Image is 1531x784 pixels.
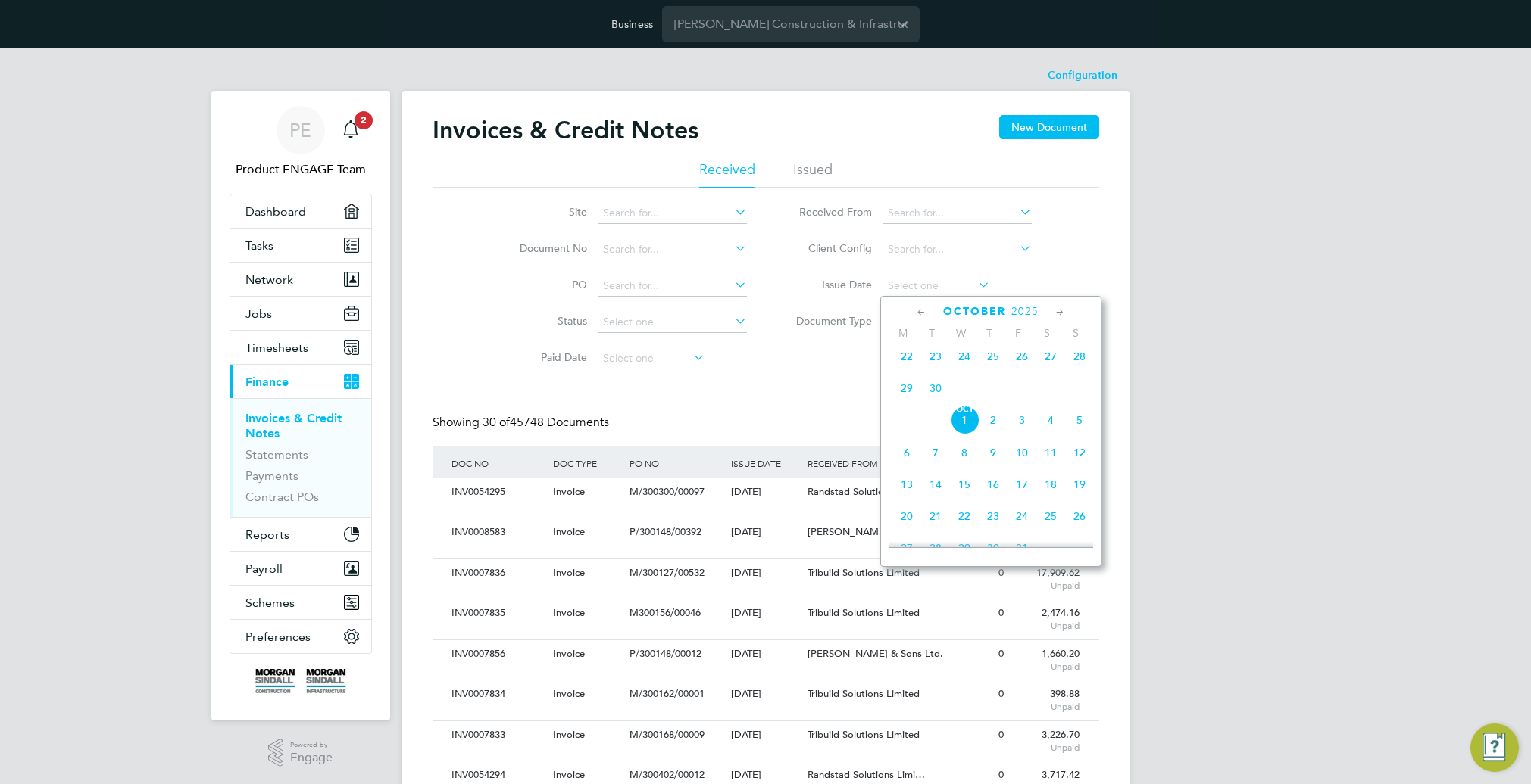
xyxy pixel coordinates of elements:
[500,314,587,328] label: Status
[290,739,333,751] span: Powered by
[549,446,626,481] div: DOC TYPE
[1048,61,1117,91] li: Configuration
[892,342,921,371] span: 22
[921,470,950,499] span: 14
[245,527,289,542] span: Reports
[611,17,653,31] label: Business
[245,341,308,355] span: Timesheets
[950,438,979,467] span: 8
[336,106,366,154] a: 2
[1008,502,1036,530] span: 24
[230,620,371,653] button: Preferences
[230,160,372,179] span: Product ENGAGE Team
[630,566,705,579] span: M/300127/00532
[448,446,549,481] div: DOC NO
[998,606,1004,619] span: 0
[1036,438,1065,467] span: 11
[1033,326,1061,340] span: S
[230,229,371,262] a: Tasks
[1011,701,1080,713] span: Unpaid
[727,446,804,481] div: ISSUE DATE
[921,534,950,562] span: 28
[553,525,585,538] span: Invoice
[979,406,1008,434] span: 2
[946,326,975,340] span: W
[268,739,333,767] a: Powered byEngage
[630,647,701,660] span: P/300148/00012
[785,205,872,219] label: Received From
[1011,580,1080,592] span: Unpaid
[808,606,920,619] span: Tribuild Solutions Limited
[500,278,587,291] label: PO
[998,647,1004,660] span: 0
[598,239,747,260] input: Search for...
[892,502,921,530] span: 20
[793,160,833,188] li: Issued
[1011,305,1039,318] span: 2025
[727,599,804,627] div: [DATE]
[1008,559,1084,599] div: 17,909.62
[808,687,920,700] span: Tribuild Solutions Limited
[979,342,1008,371] span: 25
[245,596,295,610] span: Schemes
[921,374,950,403] span: 30
[1065,342,1094,371] span: 28
[1004,326,1033,340] span: F
[921,342,950,371] span: 23
[245,468,298,483] a: Payments
[892,534,921,562] span: 27
[553,768,585,781] span: Invoice
[785,314,872,328] label: Document Type
[1065,438,1094,467] span: 12
[245,306,272,321] span: Jobs
[892,470,921,499] span: 13
[500,205,587,219] label: Site
[1036,470,1065,499] span: 18
[483,415,510,430] span: 30 of
[808,485,925,498] span: Randstad Solutions Limi…
[950,406,979,413] span: Oct
[921,438,950,467] span: 7
[1008,721,1084,761] div: 3,226.70
[500,350,587,364] label: Paid Date
[483,415,609,430] span: 45748 Documents
[245,204,306,219] span: Dashboard
[245,238,273,253] span: Tasks
[727,518,804,546] div: [DATE]
[727,680,804,708] div: [DATE]
[998,728,1004,741] span: 0
[230,552,371,585] button: Payroll
[1008,342,1036,371] span: 26
[808,768,925,781] span: Randstad Solutions Limi…
[1065,406,1094,434] span: 5
[808,566,920,579] span: Tribuild Solutions Limited
[290,751,333,764] span: Engage
[630,687,705,700] span: M/300162/00001
[500,241,587,255] label: Document No
[626,446,727,481] div: PO NO
[448,478,549,506] div: INV0054295
[1061,326,1090,340] span: S
[975,326,1004,340] span: T
[448,680,549,708] div: INV0007834
[727,478,804,506] div: [DATE]
[1011,742,1080,754] span: Unpaid
[448,518,549,546] div: INV0008583
[892,374,921,403] span: 29
[999,115,1099,139] button: New Document
[448,721,549,749] div: INV0007833
[433,415,612,431] div: Showing
[245,272,293,287] span: Network
[785,278,872,291] label: Issue Date
[1008,406,1036,434] span: 3
[448,559,549,587] div: INV0007836
[921,502,950,530] span: 21
[1011,620,1080,632] span: Unpaid
[883,203,1032,224] input: Search for...
[245,490,319,504] a: Contract POs
[289,120,311,140] span: PE
[950,470,979,499] span: 15
[553,728,585,741] span: Invoice
[1008,599,1084,639] div: 2,474.16
[230,586,371,619] button: Schemes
